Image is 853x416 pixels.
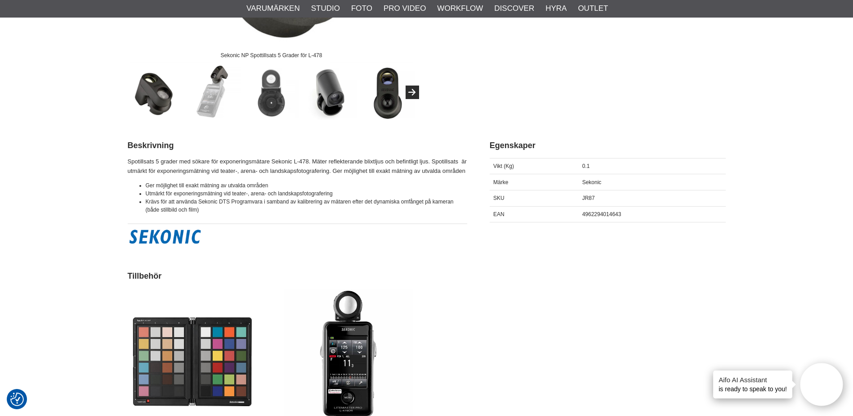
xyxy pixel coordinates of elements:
[384,3,426,14] a: Pro Video
[582,163,590,169] span: 0.1
[582,179,602,185] span: Sekonic
[186,65,241,120] img: Enkel att montera på L-478
[360,65,415,120] img: Mät ljuset på del av motiv
[10,393,24,406] img: Revisit consent button
[351,3,372,14] a: Foto
[582,211,621,217] span: 4962294014643
[437,3,483,14] a: Workflow
[128,157,467,176] p: Spotillsats 5 grader med sökare för exponeringsmätare Sekonic L-478. Mäter reflekterande blixtlju...
[578,3,608,14] a: Outlet
[146,181,467,190] li: Ger möjlighet till exakt mätning av utvalda områden
[128,220,467,253] img: Sekonic Light Meters
[493,211,505,217] span: EAN
[493,195,505,201] span: SKU
[406,86,419,99] button: Next
[713,371,792,398] div: is ready to speak to you!
[244,65,299,120] img: Sökaren ger hög mätprecision
[582,195,595,201] span: JR87
[493,163,514,169] span: Vikt (Kg)
[246,3,300,14] a: Varumärken
[490,140,726,151] h2: Egenskaper
[494,3,534,14] a: Discover
[128,140,467,151] h2: Beskrivning
[146,198,467,214] li: Krävs för att använda Sekonic DTS Programvara i samband av kalibrering av mätaren efter det dynam...
[146,190,467,198] li: Utmärkt för exponeringsmätning vid teater-, arena- och landskapsfotografering
[545,3,567,14] a: Hyra
[10,391,24,407] button: Samtyckesinställningar
[493,179,508,185] span: Märke
[128,65,183,120] img: Sekonic NP Spottillsats 5 Grader för L-478
[128,271,726,282] h2: Tillbehör
[213,47,330,63] div: Sekonic NP Spottillsats 5 Grader för L-478
[302,65,357,120] img: Ökar mångsidigheten för Sekonic L-478
[311,3,340,14] a: Studio
[719,375,787,384] h4: Aifo AI Assistant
